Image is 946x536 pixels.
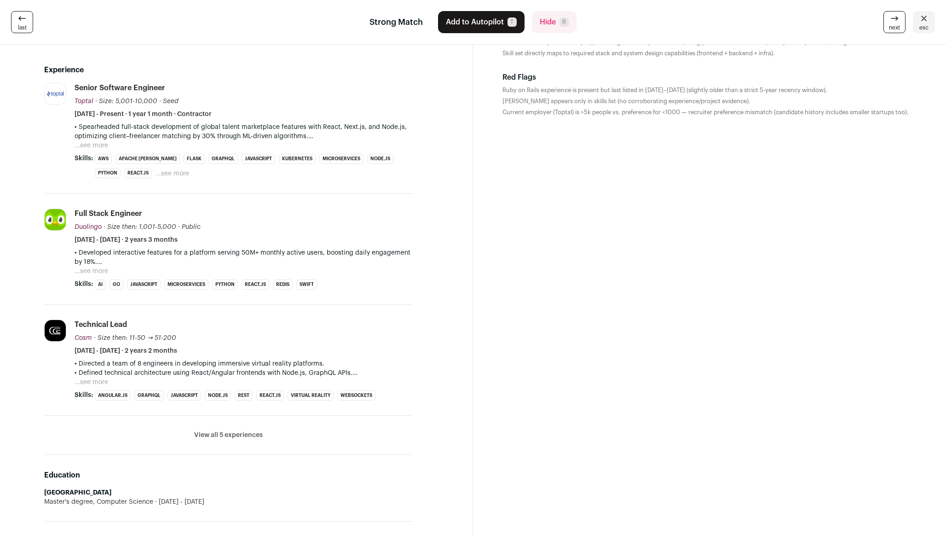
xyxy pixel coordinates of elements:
[242,280,269,290] li: React.js
[889,24,900,31] span: next
[110,280,123,290] li: Go
[75,154,93,163] span: Skills:
[95,98,157,105] span: · Size: 5,001-10,000
[134,390,164,401] li: GraphQL
[115,154,180,164] li: Apache [PERSON_NAME]
[94,335,176,341] span: · Size then: 11-50 → 51-200
[502,72,536,83] p: Red Flags
[95,154,112,164] li: AWS
[44,64,412,76] h2: Experience
[208,154,238,164] li: GraphQL
[153,497,204,507] span: [DATE] - [DATE]
[127,280,161,290] li: JavaScript
[502,98,917,105] p: [PERSON_NAME] appears only in skills list (no corroborating experience/project evidence).
[319,154,363,164] li: Microservices
[75,141,108,150] button: ...see more
[44,489,111,496] strong: [GEOGRAPHIC_DATA]
[75,335,92,341] span: Cosm
[296,280,317,290] li: Swift
[256,390,284,401] li: React.js
[532,11,577,33] button: HideR
[288,390,334,401] li: Virtual Reality
[883,11,906,33] a: next
[242,154,275,164] li: JavaScript
[438,11,525,33] button: Add to AutopilotT
[560,17,569,27] span: R
[75,83,165,93] div: Senior software engineer
[75,267,108,276] button: ...see more
[369,16,423,29] span: Strong Match
[11,11,33,33] a: last
[159,97,161,106] span: ·
[75,98,93,105] span: Toptal
[167,390,201,401] li: JavaScript
[95,168,121,178] li: Python
[508,17,517,27] span: T
[95,280,106,290] li: AI
[164,280,208,290] li: Microservices
[44,497,412,507] div: Master's degree, Computer Science
[184,154,205,164] li: Flask
[163,98,179,105] span: Seed
[502,109,917,116] p: Current employer (Toptal) is >5k people vs. preference for <1000 — recruiter preference mismatch ...
[182,224,201,230] span: Public
[194,431,263,440] button: View all 5 experiences
[75,378,108,387] button: ...see more
[367,154,393,164] li: Node.js
[75,320,127,330] div: Technical Lead
[104,224,176,230] span: · Size then: 1,001-5,000
[919,24,929,31] span: esc
[75,224,102,230] span: Duolingo
[178,222,180,232] span: ·
[75,209,142,219] div: Full Stack Engineer
[124,168,152,178] li: React.js
[75,346,177,355] span: [DATE] - [DATE] · 2 years 2 months
[273,280,293,290] li: Redis
[235,390,253,401] li: REST
[95,390,131,401] li: Angular.js
[502,87,917,94] p: Ruby on Rails experience is present but last listed in [DATE]–[DATE] (slightly older than a stric...
[75,122,412,141] p: • Spearheaded full-stack development of global talent marketplace features with React, Next.js, a...
[279,154,316,164] li: Kubernetes
[18,24,27,31] span: last
[75,368,412,378] p: • Defined technical architecture using React/Angular frontends with Node.js, GraphQL APIs.
[45,209,66,230] img: 66b181bcadb08fb7b14283ded619f75826b749b2049f363be394c8d368f9ee3c.jpg
[212,280,238,290] li: Python
[75,248,412,267] p: • Developed interactive features for a platform serving 50M+ monthly active users, boosting daily...
[45,320,66,341] img: 30df4b83e0bab954c070d26a5853ac885992ea17c28d213d5b1805a10abe599a.jpg
[75,280,93,289] span: Skills:
[913,11,935,33] a: esc
[205,390,231,401] li: Node.js
[75,359,412,368] p: • Directed a team of 8 engineers in developing immersive virtual reality platforms.
[45,83,66,105] img: 6a6ea077c0df865680550030a510c423bdbdf1252f9958478a8a11b5f2539bd3.jpg
[75,235,178,245] span: [DATE] - [DATE] · 2 years 3 months
[44,470,412,481] h2: Education
[337,390,375,401] li: WebSockets
[75,110,212,119] span: [DATE] - Present · 1 year 1 month · Contractor
[75,390,93,400] span: Skills:
[156,169,189,178] button: ...see more
[502,50,917,57] p: Skill set directly maps to required stack and system design capabilities (frontend + backend + in...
